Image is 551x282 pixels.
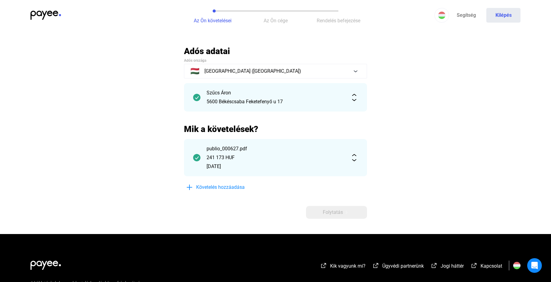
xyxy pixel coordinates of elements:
span: Követelés hozzáadása [196,184,245,191]
img: external-link-white [320,262,327,269]
div: 241 173 HUF [207,154,344,161]
span: [GEOGRAPHIC_DATA] ([GEOGRAPHIC_DATA]) [204,68,301,75]
span: Kik vagyunk mi? [330,263,366,269]
button: 🇭🇺[GEOGRAPHIC_DATA] ([GEOGRAPHIC_DATA]) [184,64,367,79]
button: Folytatásarrow-right-white [306,206,367,219]
span: Az Ön cége [264,18,288,24]
a: Segítség [449,8,483,23]
div: Szűcs Áron [207,89,344,97]
img: white-payee-white-dot.svg [31,257,61,270]
span: 🇭🇺 [190,68,200,75]
a: external-link-whiteKapcsolat [470,264,502,270]
a: external-link-whiteJogi háttér [430,264,464,270]
span: Ügyvédi partnerünk [382,263,424,269]
span: Folytatás [323,209,343,216]
span: Jogi háttér [441,263,464,269]
img: checkmark-darker-green-circle [193,154,200,161]
button: plus-blueKövetelés hozzáadása [184,181,275,194]
img: expand [351,94,358,101]
img: external-link-white [470,262,478,269]
a: external-link-whiteÜgyvédi partnerünk [372,264,424,270]
span: Rendelés befejezése [317,18,360,24]
img: checkmark-darker-green-circle [193,94,200,101]
span: Az Ön követelései [194,18,232,24]
img: plus-blue [186,184,193,191]
h2: Mik a követelések? [184,124,367,134]
img: HU.svg [513,262,520,269]
button: Kilépés [486,8,520,23]
h2: Adós adatai [184,46,367,57]
img: arrow-right-white [343,211,350,214]
a: external-link-whiteKik vagyunk mi? [320,264,366,270]
img: payee-logo [31,11,61,20]
div: publio_000627.pdf [207,145,344,152]
button: HU [434,8,449,23]
div: [DATE] [207,163,344,170]
div: 5600 Békéscsaba Feketefenyő u 17 [207,98,344,105]
img: HU [438,12,445,19]
img: external-link-white [372,262,380,269]
img: expand [351,154,358,161]
span: Kapcsolat [481,263,502,269]
img: external-link-white [430,262,438,269]
div: Open Intercom Messenger [527,258,542,273]
span: Adós országa [184,58,206,63]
